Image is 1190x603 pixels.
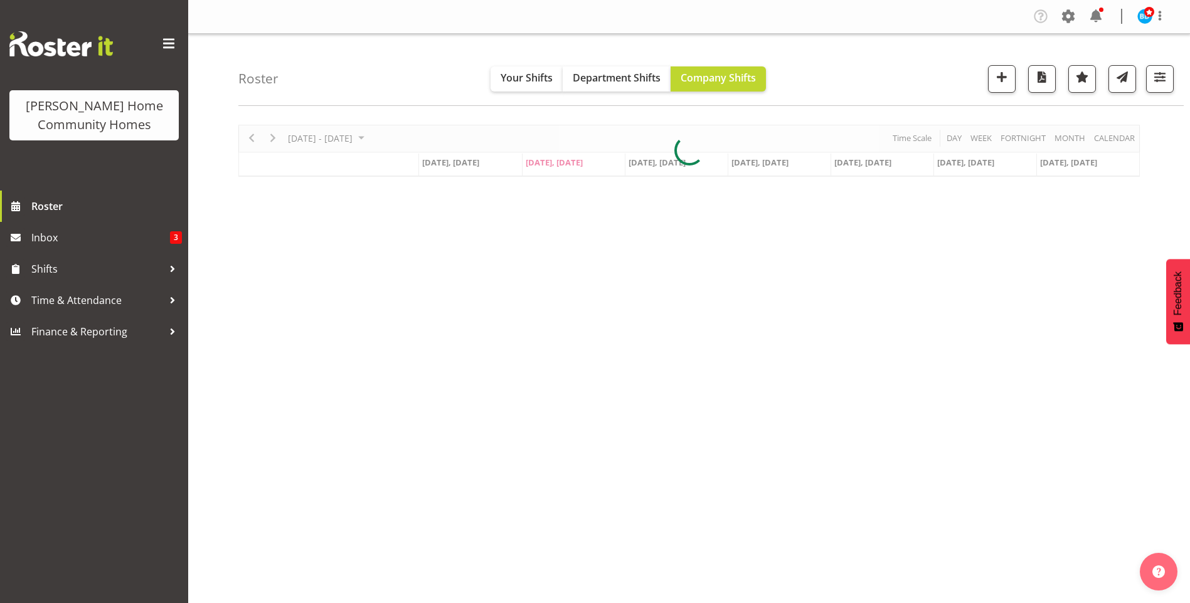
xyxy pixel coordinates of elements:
span: 3 [170,231,182,244]
button: Send a list of all shifts for the selected filtered period to all rostered employees. [1108,65,1136,93]
button: Highlight an important date within the roster. [1068,65,1096,93]
button: Feedback - Show survey [1166,259,1190,344]
span: Roster [31,197,182,216]
button: Add a new shift [988,65,1016,93]
span: Feedback [1172,271,1184,315]
button: Filter Shifts [1146,65,1174,93]
span: Time & Attendance [31,291,163,310]
span: Company Shifts [681,71,756,85]
span: Inbox [31,228,170,247]
div: [PERSON_NAME] Home Community Homes [22,97,166,134]
h4: Roster [238,71,279,86]
button: Department Shifts [563,66,671,92]
span: Shifts [31,260,163,278]
button: Your Shifts [491,66,563,92]
span: Your Shifts [501,71,553,85]
span: Department Shifts [573,71,661,85]
button: Company Shifts [671,66,766,92]
img: help-xxl-2.png [1152,565,1165,578]
button: Download a PDF of the roster according to the set date range. [1028,65,1056,93]
span: Finance & Reporting [31,322,163,341]
img: barbara-dunlop8515.jpg [1137,9,1152,24]
img: Rosterit website logo [9,31,113,56]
